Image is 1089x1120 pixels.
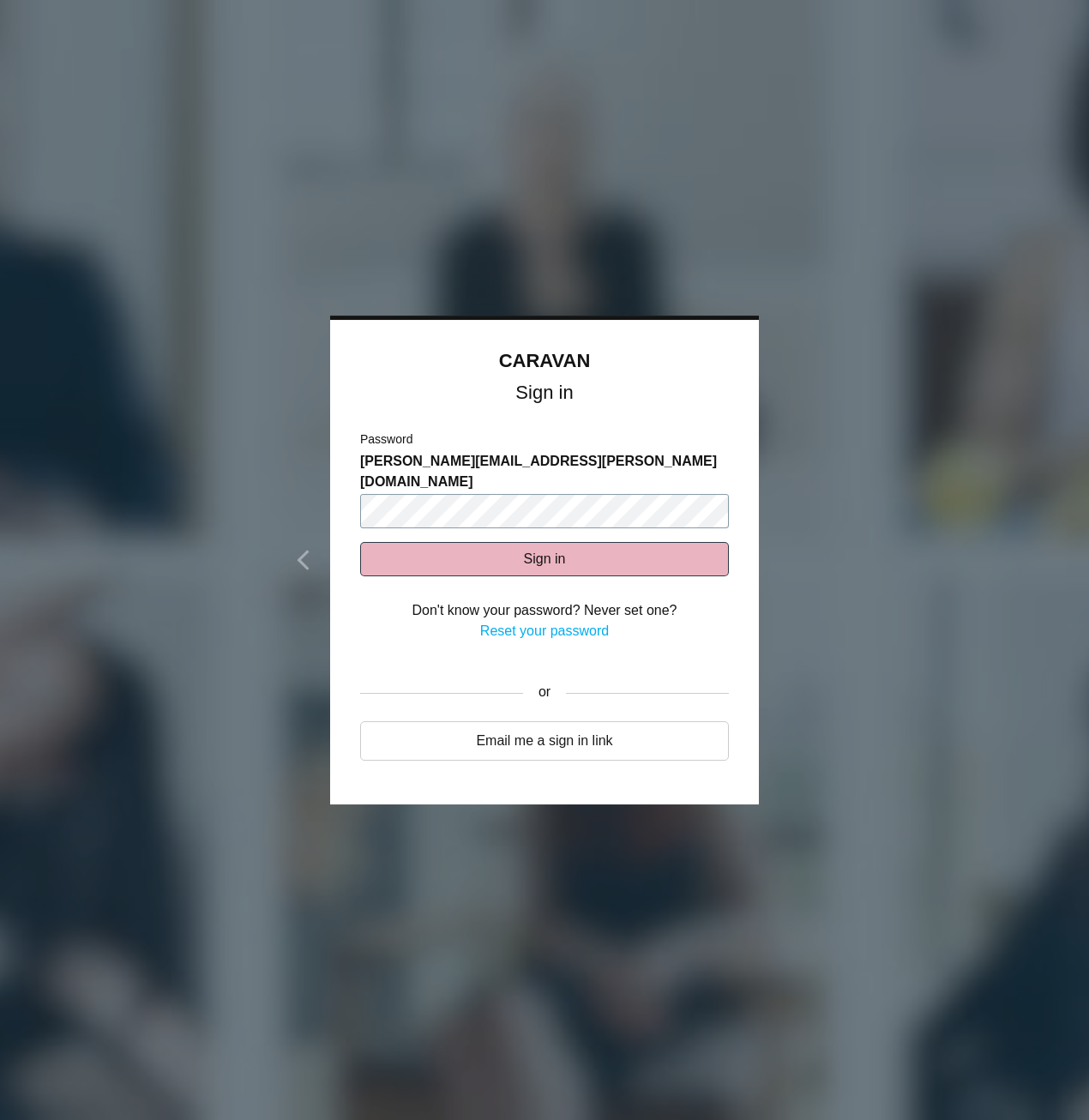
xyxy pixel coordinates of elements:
a: Reset your password [480,623,609,638]
div: Don't know your password? Never set one? [360,600,729,621]
h1: Sign in [360,385,729,400]
a: CARAVAN [499,350,591,371]
label: Password [360,431,412,449]
span: [PERSON_NAME][EMAIL_ADDRESS][PERSON_NAME][DOMAIN_NAME] [360,451,729,492]
div: or [523,671,566,714]
a: Email me a sign in link [360,721,729,761]
button: Sign in [360,542,729,576]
